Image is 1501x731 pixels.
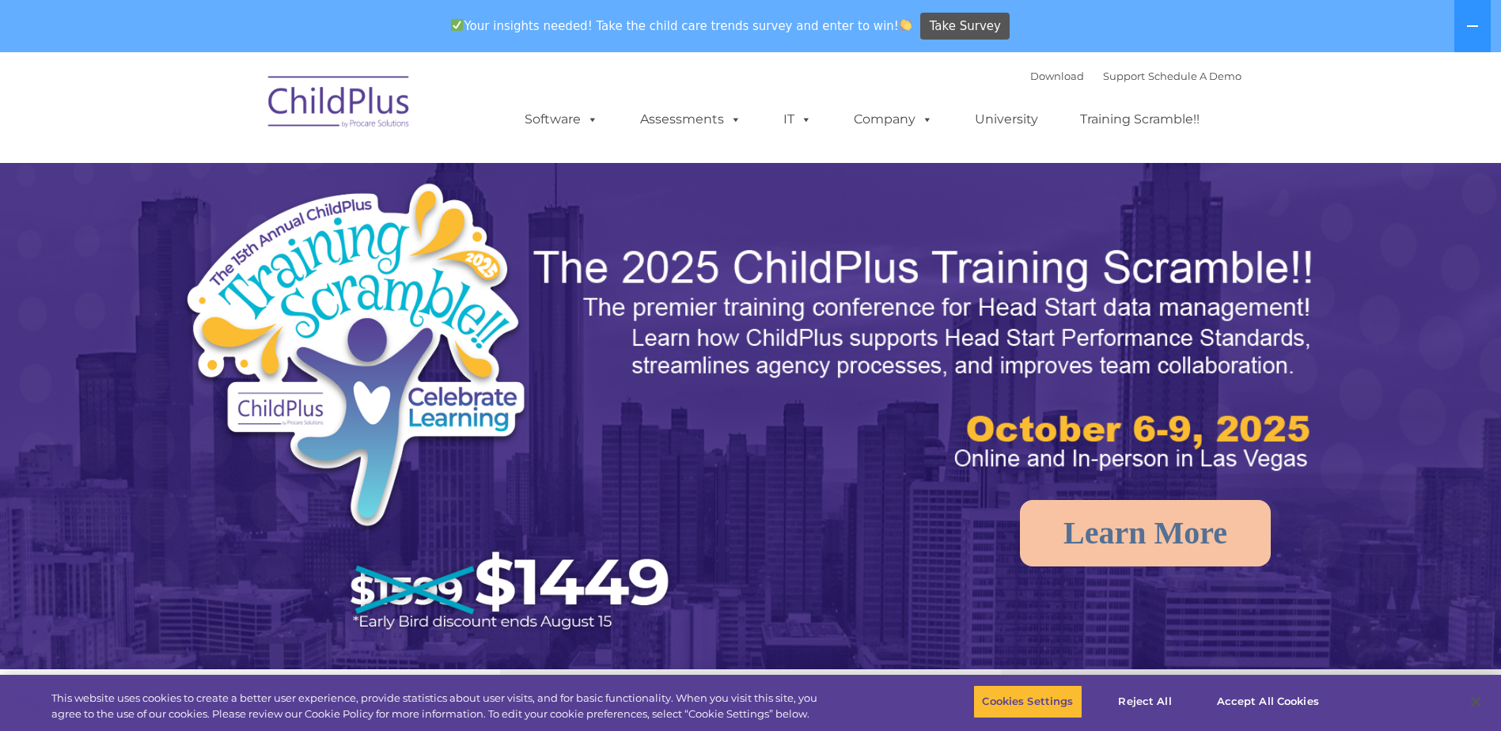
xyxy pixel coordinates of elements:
[1458,684,1493,719] button: Close
[260,65,419,144] img: ChildPlus by Procare Solutions
[900,19,912,31] img: 👏
[930,13,1001,40] span: Take Survey
[509,104,614,135] a: Software
[1030,70,1241,82] font: |
[768,104,828,135] a: IT
[51,691,825,722] div: This website uses cookies to create a better user experience, provide statistics about user visit...
[1208,685,1328,718] button: Accept All Cookies
[624,104,757,135] a: Assessments
[959,104,1054,135] a: University
[1096,685,1195,718] button: Reject All
[451,19,463,31] img: ✅
[838,104,949,135] a: Company
[1148,70,1241,82] a: Schedule A Demo
[445,10,919,41] span: Your insights needed! Take the child care trends survey and enter to win!
[220,169,287,181] span: Phone number
[1030,70,1084,82] a: Download
[1103,70,1145,82] a: Support
[920,13,1010,40] a: Take Survey
[220,104,268,116] span: Last name
[1064,104,1215,135] a: Training Scramble!!
[1020,500,1271,566] a: Learn More
[973,685,1082,718] button: Cookies Settings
